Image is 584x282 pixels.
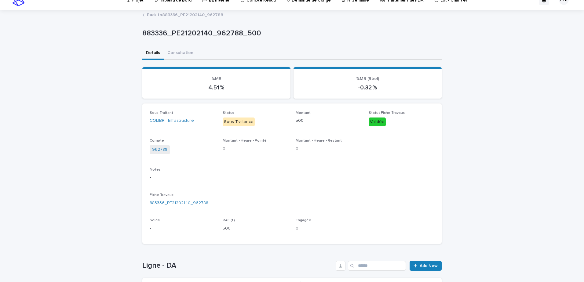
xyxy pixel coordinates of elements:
[223,225,288,232] p: 500
[152,146,167,153] a: 962788
[296,111,311,115] span: Montant
[150,193,173,197] span: Fiche Travaux
[223,219,235,222] span: RAE (f)
[296,117,361,124] p: 500
[142,29,439,38] p: 883336_PE21202140_962788_500
[223,117,255,126] div: Sous Traitance
[150,219,160,222] span: Solde
[369,111,405,115] span: Statut Fiche Travaux
[356,77,379,81] span: %MB (Réel)
[420,264,438,268] span: Add New
[147,11,223,18] a: Back to883336_PE21202140_962788
[150,225,215,232] p: -
[301,84,434,91] p: -0.32 %
[150,117,194,124] a: COLIBRI_Infrastructure
[150,168,161,172] span: Notes
[369,117,386,126] div: Validée
[150,84,283,91] p: 4.51 %
[150,111,173,115] span: Sous Traitant
[296,219,311,222] span: Engagée
[223,139,267,143] span: Montant - Heure - Pointé
[150,139,164,143] span: Compte
[296,225,361,232] p: 0
[296,139,342,143] span: Montant - Heure - Restant
[164,47,197,60] button: Consultation
[296,145,361,152] p: 0
[142,47,164,60] button: Details
[211,77,221,81] span: %MB
[223,145,288,152] p: 0
[223,111,234,115] span: Status
[150,200,208,206] a: 883336_PE21202140_962788
[142,261,333,270] h1: Ligne - DA
[410,261,442,271] a: Add New
[348,261,406,271] input: Search
[150,174,434,181] p: -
